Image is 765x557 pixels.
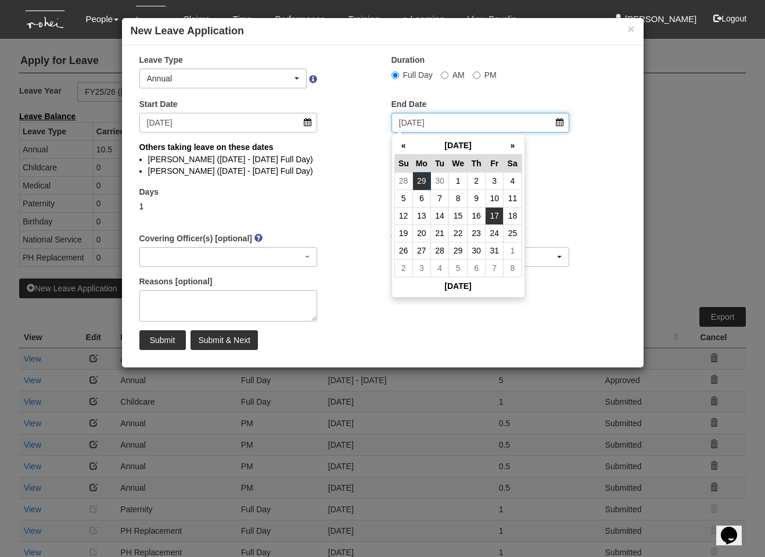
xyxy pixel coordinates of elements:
[486,242,504,259] td: 31
[716,510,753,545] iframe: chat widget
[139,201,318,212] div: 1
[412,207,430,224] td: 13
[431,259,449,277] td: 4
[148,153,617,165] li: [PERSON_NAME] ([DATE] - [DATE] Full Day)
[412,259,430,277] td: 3
[486,224,504,242] td: 24
[431,207,449,224] td: 14
[139,69,307,88] button: Annual
[394,277,522,295] th: [DATE]
[139,276,213,287] label: Reasons [optional]
[449,154,468,172] th: We
[392,98,427,110] label: End Date
[504,172,522,190] td: 4
[394,207,412,224] td: 12
[394,154,412,172] th: Su
[468,242,486,259] td: 30
[394,242,412,259] td: 26
[412,190,430,207] td: 6
[486,207,504,224] td: 17
[139,186,159,198] label: Days
[431,190,449,207] td: 7
[394,137,412,155] th: «
[504,207,522,224] td: 18
[504,224,522,242] td: 25
[449,207,468,224] td: 15
[139,54,183,66] label: Leave Type
[504,154,522,172] th: Sa
[468,154,486,172] th: Th
[431,224,449,242] td: 21
[148,165,617,177] li: [PERSON_NAME] ([DATE] - [DATE] Full Day)
[392,113,570,133] input: d/m/yyyy
[449,190,468,207] td: 8
[484,70,497,80] span: PM
[431,154,449,172] th: Tu
[392,54,425,66] label: Duration
[412,154,430,172] th: Mo
[394,259,412,277] td: 2
[147,73,293,84] div: Annual
[431,172,449,190] td: 30
[412,224,430,242] td: 20
[139,98,178,110] label: Start Date
[468,172,486,190] td: 2
[452,70,465,80] span: AM
[139,142,274,152] b: Others taking leave on these dates
[394,224,412,242] td: 19
[486,259,504,277] td: 7
[431,242,449,259] td: 28
[412,137,504,155] th: [DATE]
[504,190,522,207] td: 11
[191,330,257,350] input: Submit & Next
[394,172,412,190] td: 28
[468,224,486,242] td: 23
[139,113,318,133] input: d/m/yyyy
[403,70,433,80] span: Full Day
[449,259,468,277] td: 5
[139,330,186,350] input: Submit
[486,190,504,207] td: 10
[627,23,634,35] button: ×
[449,242,468,259] td: 29
[504,137,522,155] th: »
[504,242,522,259] td: 1
[131,25,244,37] b: New Leave Application
[394,190,412,207] td: 5
[504,259,522,277] td: 8
[468,190,486,207] td: 9
[412,172,430,190] td: 29
[449,172,468,190] td: 1
[449,224,468,242] td: 22
[139,233,252,244] label: Covering Officer(s) [optional]
[468,207,486,224] td: 16
[468,259,486,277] td: 6
[486,154,504,172] th: Fr
[412,242,430,259] td: 27
[486,172,504,190] td: 3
